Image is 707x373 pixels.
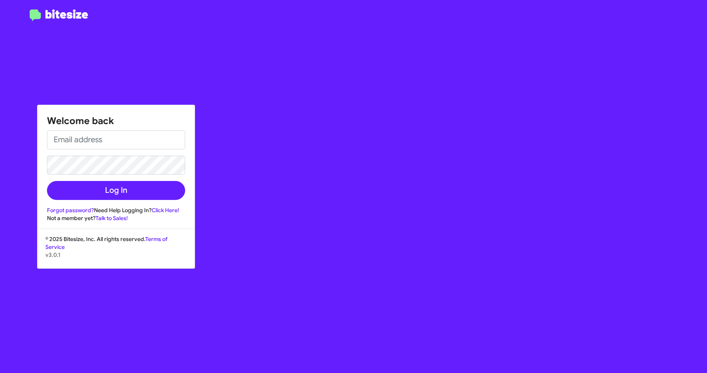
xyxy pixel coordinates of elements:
button: Log In [47,181,185,200]
a: Talk to Sales! [96,215,128,222]
a: Forgot password? [47,207,94,214]
div: © 2025 Bitesize, Inc. All rights reserved. [38,235,195,268]
div: Need Help Logging In? [47,206,185,214]
a: Click Here! [152,207,179,214]
a: Terms of Service [45,235,167,251]
div: Not a member yet? [47,214,185,222]
p: v3.0.1 [45,251,187,259]
input: Email address [47,130,185,149]
h1: Welcome back [47,115,185,127]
